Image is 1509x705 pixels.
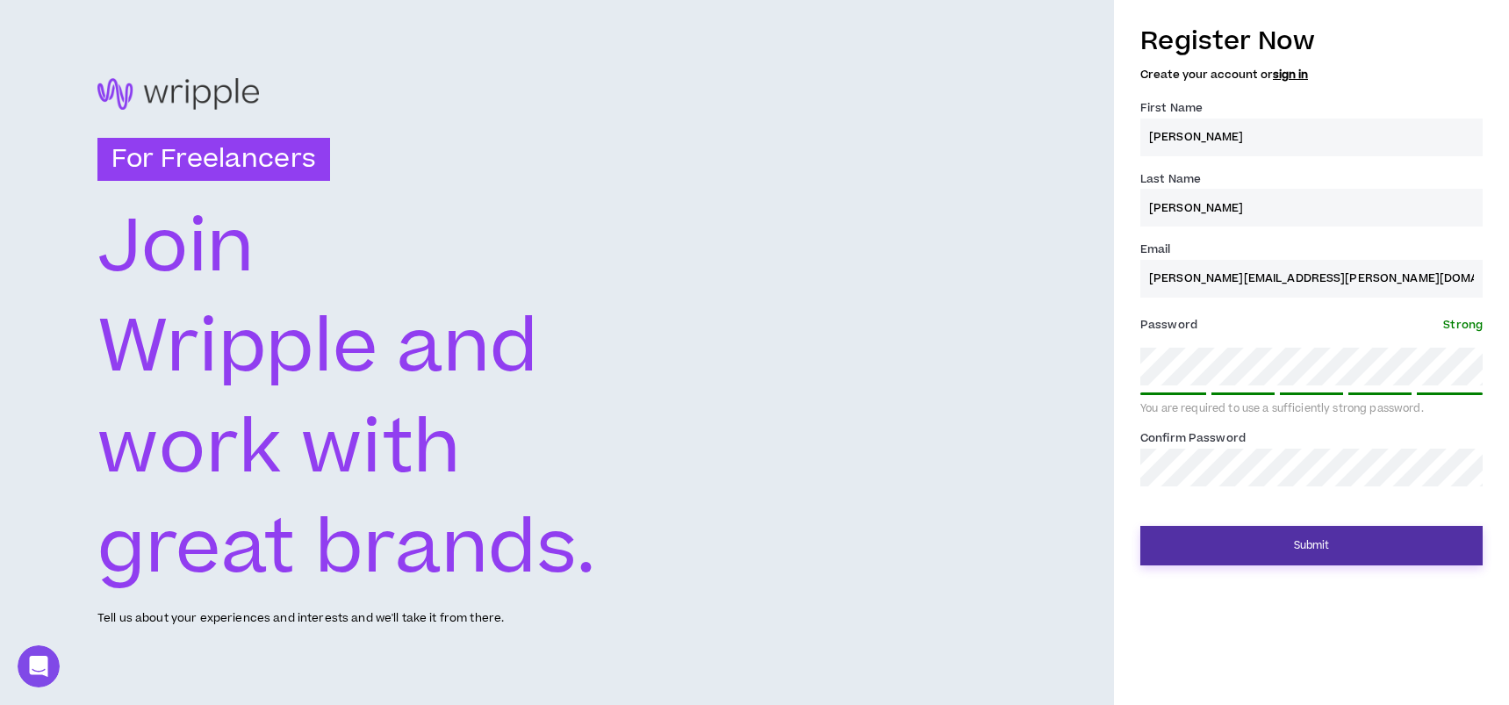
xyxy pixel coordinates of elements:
[97,610,504,627] p: Tell us about your experiences and interests and we'll take it from there.
[18,645,60,687] iframe: Intercom live chat
[97,138,330,182] h3: For Freelancers
[1140,526,1483,565] button: Submit
[1273,67,1308,83] a: sign in
[1140,402,1483,416] div: You are required to use a sufficiently strong password.
[1140,189,1483,227] input: Last name
[1140,68,1483,81] h5: Create your account or
[1443,317,1483,333] span: Strong
[1140,260,1483,298] input: Enter Email
[1140,317,1197,333] span: Password
[1140,94,1203,122] label: First Name
[1140,165,1201,193] label: Last Name
[1140,23,1483,60] h3: Register Now
[97,498,598,602] text: great brands.
[1140,119,1483,156] input: First name
[97,297,541,401] text: Wripple and
[1140,235,1171,263] label: Email
[97,397,461,501] text: work with
[1140,424,1246,452] label: Confirm Password
[97,196,255,300] text: Join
